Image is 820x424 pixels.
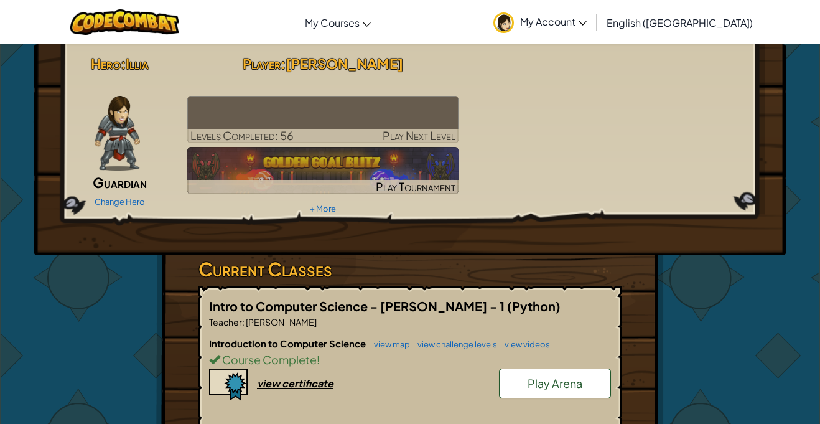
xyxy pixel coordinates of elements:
[281,55,286,72] span: :
[299,6,377,39] a: My Courses
[70,9,179,35] img: CodeCombat logo
[242,316,245,327] span: :
[487,2,593,42] a: My Account
[305,16,360,29] span: My Courses
[209,377,333,390] a: view certificate
[95,96,140,171] img: guardian-pose.png
[220,352,317,367] span: Course Complete
[383,128,455,143] span: Play Next Level
[209,337,368,349] span: Introduction to Computer Science
[187,147,459,194] img: Golden Goal
[187,96,459,143] a: Play Next Level
[376,179,455,194] span: Play Tournament
[498,339,550,349] a: view videos
[91,55,121,72] span: Hero
[209,298,507,314] span: Intro to Computer Science - [PERSON_NAME] - 1
[245,316,317,327] span: [PERSON_NAME]
[310,204,336,214] a: + More
[607,16,753,29] span: English ([GEOGRAPHIC_DATA])
[209,316,242,327] span: Teacher
[257,377,333,390] div: view certificate
[243,55,281,72] span: Player
[190,128,294,143] span: Levels Completed: 56
[600,6,759,39] a: English ([GEOGRAPHIC_DATA])
[317,352,320,367] span: !
[528,376,582,390] span: Play Arena
[93,174,147,191] span: Guardian
[209,369,248,401] img: certificate-icon.png
[493,12,514,33] img: avatar
[198,255,622,283] h3: Current Classes
[95,197,145,207] a: Change Hero
[507,298,561,314] span: (Python)
[520,15,587,28] span: My Account
[126,55,149,72] span: Illia
[187,147,459,194] a: Play Tournament
[368,339,410,349] a: view map
[121,55,126,72] span: :
[286,55,403,72] span: [PERSON_NAME]
[411,339,497,349] a: view challenge levels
